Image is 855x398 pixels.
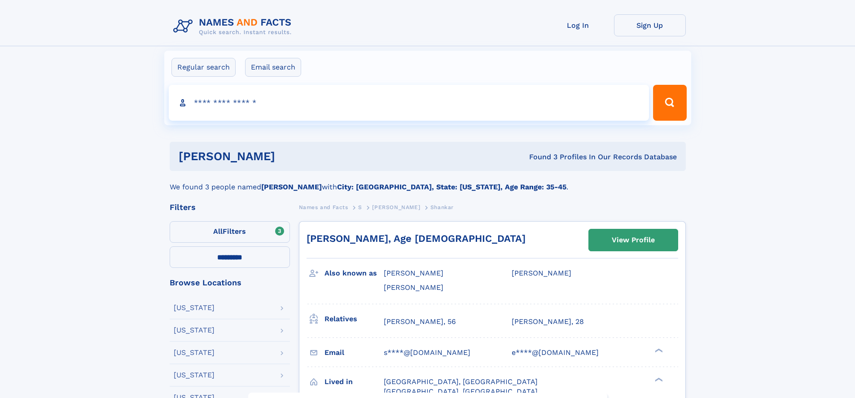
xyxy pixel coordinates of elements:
[653,347,663,353] div: ❯
[372,204,420,210] span: [PERSON_NAME]
[384,283,443,292] span: [PERSON_NAME]
[324,345,384,360] h3: Email
[384,387,538,396] span: [GEOGRAPHIC_DATA], [GEOGRAPHIC_DATA]
[324,266,384,281] h3: Also known as
[307,233,526,244] a: [PERSON_NAME], Age [DEMOGRAPHIC_DATA]
[512,317,584,327] a: [PERSON_NAME], 28
[174,349,215,356] div: [US_STATE]
[245,58,301,77] label: Email search
[174,304,215,311] div: [US_STATE]
[170,221,290,243] label: Filters
[169,85,649,121] input: search input
[213,227,223,236] span: All
[612,230,655,250] div: View Profile
[170,279,290,287] div: Browse Locations
[614,14,686,36] a: Sign Up
[179,151,402,162] h1: [PERSON_NAME]
[337,183,566,191] b: City: [GEOGRAPHIC_DATA], State: [US_STATE], Age Range: 35-45
[358,204,362,210] span: S
[653,376,663,382] div: ❯
[402,152,677,162] div: Found 3 Profiles In Our Records Database
[589,229,678,251] a: View Profile
[358,201,362,213] a: S
[174,327,215,334] div: [US_STATE]
[384,269,443,277] span: [PERSON_NAME]
[170,14,299,39] img: Logo Names and Facts
[542,14,614,36] a: Log In
[430,204,454,210] span: Shankar
[653,85,686,121] button: Search Button
[324,374,384,389] h3: Lived in
[384,377,538,386] span: [GEOGRAPHIC_DATA], [GEOGRAPHIC_DATA]
[170,203,290,211] div: Filters
[324,311,384,327] h3: Relatives
[384,317,456,327] a: [PERSON_NAME], 56
[170,171,686,192] div: We found 3 people named with .
[174,372,215,379] div: [US_STATE]
[261,183,322,191] b: [PERSON_NAME]
[372,201,420,213] a: [PERSON_NAME]
[512,269,571,277] span: [PERSON_NAME]
[299,201,348,213] a: Names and Facts
[171,58,236,77] label: Regular search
